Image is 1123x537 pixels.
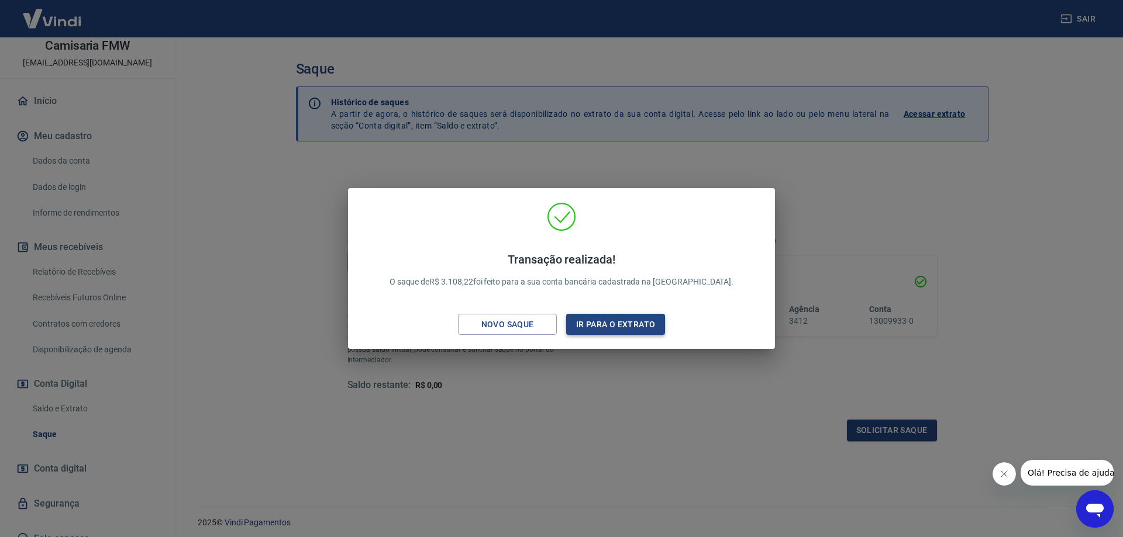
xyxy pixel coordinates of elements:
[390,252,734,288] p: O saque de R$ 3.108,22 foi feito para a sua conta bancária cadastrada na [GEOGRAPHIC_DATA].
[993,462,1016,486] iframe: Fechar mensagem
[458,314,557,335] button: Novo saque
[1021,460,1114,486] iframe: Mensagem da empresa
[467,317,548,332] div: Novo saque
[1076,490,1114,528] iframe: Botão para abrir a janela de mensagens
[566,314,665,335] button: Ir para o extrato
[390,252,734,266] h4: Transação realizada!
[7,8,98,18] span: Olá! Precisa de ajuda?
